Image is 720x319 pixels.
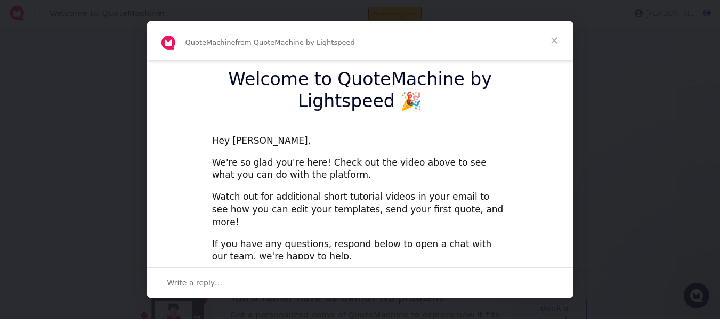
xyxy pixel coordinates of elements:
[212,191,508,228] div: Watch out for additional short tutorial videos in your email to see how you can edit your templat...
[212,157,508,182] div: We're so glad you're here! Check out the video above to see what you can do with the platform.
[160,34,177,51] img: Profile image for QuoteMachine
[147,267,573,298] div: Open conversation and reply
[212,69,508,119] h1: Welcome to QuoteMachine by Lightspeed 🎉
[185,38,236,46] span: QuoteMachine
[167,276,223,290] span: Write a reply…
[535,21,573,60] span: Close
[212,135,508,148] div: Hey [PERSON_NAME],
[235,38,354,46] span: from QuoteMachine by Lightspeed
[212,238,508,264] div: If you have any questions, respond below to open a chat with our team, we're happy to help.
